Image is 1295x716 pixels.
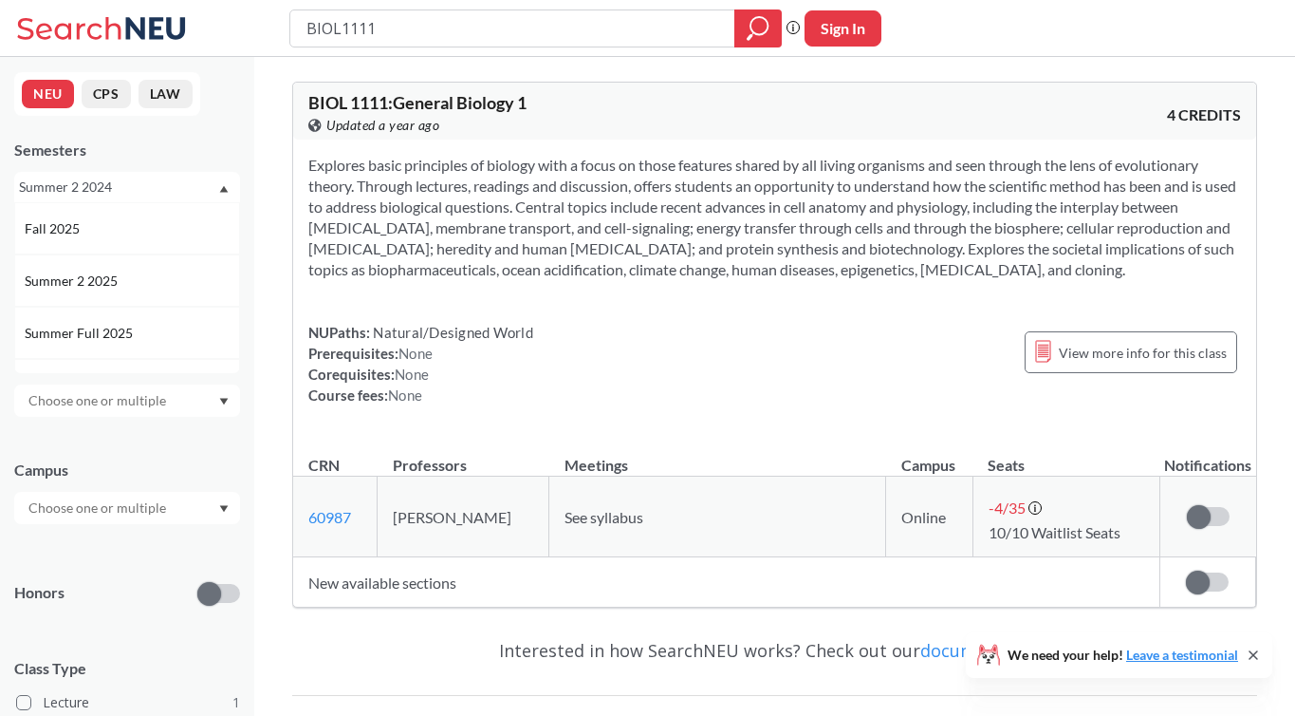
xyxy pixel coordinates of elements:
span: -4 / 35 [989,499,1026,517]
p: Honors [14,582,65,604]
div: Campus [14,460,240,480]
input: Choose one or multiple [19,389,178,412]
button: CPS [82,80,131,108]
div: Summer 2 2024 [19,177,217,198]
th: Professors [378,436,549,477]
span: Natural/Designed World [370,324,533,341]
input: Class, professor, course number, "phrase" [305,12,721,45]
section: Explores basic principles of biology with a focus on those features shared by all living organism... [308,155,1241,280]
span: 1 [232,692,240,713]
a: documentation! [920,639,1050,662]
svg: Dropdown arrow [219,398,229,405]
div: magnifying glass [734,9,782,47]
svg: Dropdown arrow [219,185,229,193]
div: CRN [308,455,340,476]
span: BIOL 1111 : General Biology 1 [308,92,527,113]
span: See syllabus [564,508,643,526]
div: Dropdown arrow [14,385,240,417]
button: LAW [139,80,193,108]
span: None [395,366,429,383]
th: Meetings [549,436,886,477]
span: Class Type [14,658,240,679]
svg: magnifying glass [747,15,769,42]
button: Sign In [805,10,881,47]
button: NEU [22,80,74,108]
span: Summer Full 2025 [25,323,137,344]
span: None [388,386,422,404]
td: [PERSON_NAME] [378,477,549,557]
span: Updated a year ago [326,115,439,136]
div: NUPaths: Prerequisites: Corequisites: Course fees: [308,322,533,405]
div: Interested in how SearchNEU works? Check out our [292,623,1257,678]
input: Choose one or multiple [19,497,178,519]
div: Summer 2 2024Dropdown arrowFall 2025Summer 2 2025Summer Full 2025Summer 1 2025Spring 2025Fall 202... [14,172,240,202]
div: Dropdown arrow [14,492,240,524]
span: 4 CREDITS [1167,104,1241,125]
div: Semesters [14,140,240,160]
td: Online [886,477,973,557]
td: New available sections [293,557,1159,608]
span: Fall 2025 [25,218,83,239]
span: None [398,345,433,362]
a: Leave a testimonial [1126,647,1238,663]
th: Seats [972,436,1159,477]
th: Campus [886,436,973,477]
a: 60987 [308,508,351,526]
span: We need your help! [1008,649,1238,662]
span: Summer 2 2025 [25,271,121,292]
label: Lecture [16,690,240,715]
th: Notifications [1159,436,1255,477]
svg: Dropdown arrow [219,505,229,513]
span: View more info for this class [1059,341,1227,365]
span: 10/10 Waitlist Seats [989,523,1120,541]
